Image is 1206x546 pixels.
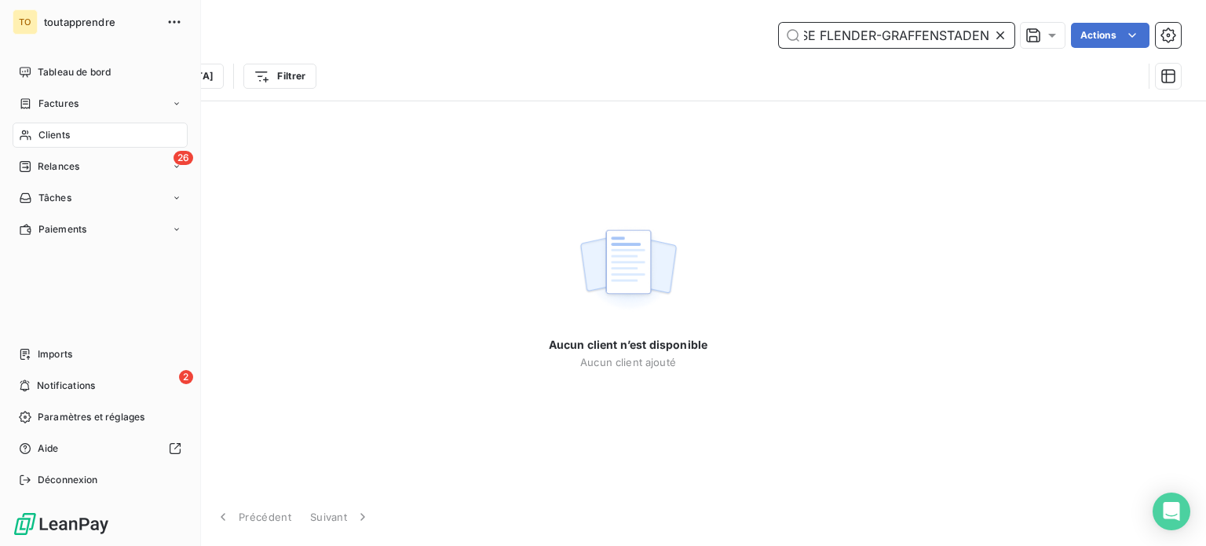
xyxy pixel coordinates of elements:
a: Tâches [13,185,188,211]
button: Filtrer [243,64,316,89]
button: Précédent [206,500,301,533]
a: Aide [13,436,188,461]
a: 26Relances [13,154,188,179]
span: Paiements [38,222,86,236]
span: Déconnexion [38,473,98,487]
button: Suivant [301,500,380,533]
a: Paiements [13,217,188,242]
img: empty state [578,221,678,318]
button: Actions [1071,23,1149,48]
span: Aucun client ajouté [580,356,676,368]
a: Clients [13,123,188,148]
input: Rechercher [779,23,1014,48]
img: Logo LeanPay [13,511,110,537]
span: Paramètres et réglages [38,410,144,424]
div: Open Intercom Messenger [1153,493,1190,530]
span: Imports [38,347,72,361]
span: Tâches [38,191,71,205]
span: Aucun client n’est disponible [549,337,707,353]
a: Tableau de bord [13,60,188,85]
span: Tableau de bord [38,65,111,79]
div: TO [13,9,38,35]
span: Clients [38,128,70,142]
span: Notifications [37,379,95,393]
span: 2 [179,370,193,384]
a: Imports [13,342,188,367]
a: Paramètres et réglages [13,405,188,430]
span: Aide [38,442,59,456]
a: Factures [13,91,188,116]
span: toutapprendre [44,16,157,28]
span: Factures [38,97,79,111]
span: 26 [174,151,193,165]
span: Relances [38,159,79,174]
